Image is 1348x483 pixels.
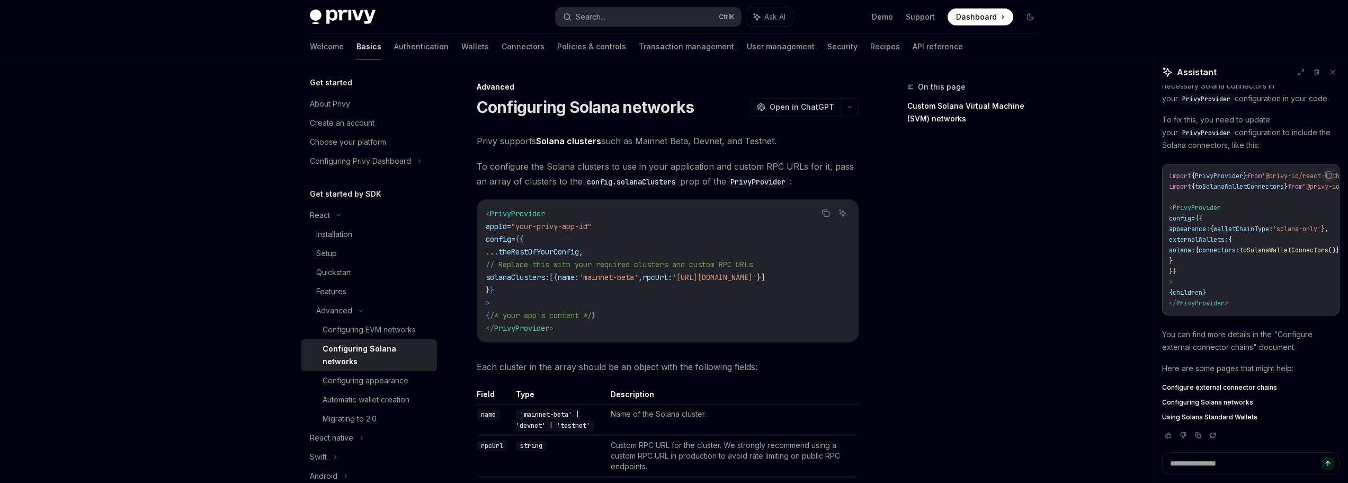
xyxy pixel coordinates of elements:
span: { [1195,214,1199,223]
span: { [1199,214,1202,223]
span: Each cluster in the array should be an object with the following fields: [477,359,859,374]
a: API reference [913,34,963,59]
a: Choose your platform [301,133,437,152]
a: Basics [356,34,381,59]
span: PrivyProvider [1173,204,1221,212]
span: solanaClusters: [486,273,549,282]
a: Policies & controls [557,34,626,59]
p: Here are some pages that might help: [1162,362,1340,375]
h1: Configuring Solana networks [477,98,694,117]
span: } [1202,288,1206,297]
span: </ [486,323,494,333]
span: '@privy-io/react-auth' [1262,172,1343,180]
span: '[URL][DOMAIN_NAME]' [672,273,757,282]
span: PrivyProvider [494,323,549,333]
span: walletChainType: [1213,225,1273,233]
span: { [1191,182,1195,191]
span: } [592,311,596,320]
span: { [1195,246,1199,254]
div: Create an account [310,117,374,129]
span: ... [486,247,498,257]
div: Configuring EVM networks [323,323,416,336]
span: } [1284,182,1288,191]
code: name [477,409,500,420]
a: Authentication [394,34,449,59]
a: Configure external connector chains [1162,383,1340,392]
a: Wallets [461,34,489,59]
span: from [1288,182,1302,191]
th: Type [512,389,606,405]
span: config [486,234,511,244]
h5: Get started [310,76,352,89]
a: Configuring Solana networks [1162,398,1340,407]
a: Configuring EVM networks [301,320,437,339]
span: }] [757,273,765,282]
span: Dashboard [956,12,997,22]
span: Ask AI [764,12,785,22]
span: } [1169,257,1173,265]
div: Advanced [316,304,352,317]
span: , [638,273,642,282]
button: Search...CtrlK [556,7,741,27]
div: React [310,209,330,222]
div: Android [310,470,337,482]
div: Configuring appearance [323,374,408,387]
span: ()} [1328,246,1340,254]
a: Using Solana Standard Wallets [1162,413,1340,421]
a: About Privy [301,94,437,113]
span: > [486,298,490,308]
div: Setup [316,247,337,260]
button: Open in ChatGPT [750,98,841,116]
span: solana: [1169,246,1195,254]
a: Migrating to 2.0 [301,409,437,428]
div: Installation [316,228,352,241]
td: Custom RPC URL for the cluster. We strongly recommend using a custom RPC URL in production to avo... [606,436,859,477]
a: Create an account [301,113,437,133]
a: Welcome [310,34,344,59]
span: = [507,222,511,231]
span: } [486,285,490,295]
span: theRestOfYourConfig [498,247,579,257]
div: React native [310,432,353,444]
span: Ctrl K [719,13,735,21]
span: connectors: [1199,246,1239,254]
span: { [1169,288,1173,297]
img: dark logo [310,10,376,24]
a: Demo [872,12,893,22]
span: rpcUrl: [642,273,672,282]
div: Choose your platform [310,136,386,148]
a: Security [827,34,858,59]
td: Name of the Solana cluster. [606,405,859,436]
th: Field [477,389,512,405]
span: { [1210,225,1213,233]
span: PrivyProvider [1195,172,1243,180]
span: = [511,234,515,244]
a: Solana clusters [536,136,601,147]
h5: Get started by SDK [310,188,381,200]
div: Configuring Solana networks [323,343,431,368]
span: PrivyProvider [1176,299,1225,308]
a: Configuring appearance [301,371,437,390]
div: Quickstart [316,266,351,279]
div: Configuring Privy Dashboard [310,155,411,168]
a: Transaction management [639,34,734,59]
span: // Replace this with your required clusters and custom RPC URLs [486,260,753,269]
p: You can find more details in the "Configure external connector chains" document. [1162,328,1340,354]
a: Features [301,282,437,301]
span: [{ [549,273,558,282]
span: { [520,234,524,244]
span: } [1173,267,1176,276]
div: Automatic wallet creation [323,393,409,406]
span: On this page [918,81,966,93]
a: Support [906,12,935,22]
span: , [579,247,583,257]
span: /* your app's content */ [490,311,592,320]
span: { [486,311,490,320]
span: { [1191,172,1195,180]
code: rpcUrl [477,441,507,451]
p: To fix this, you need to update your configuration to include the Solana connectors, like this: [1162,113,1340,152]
span: } [490,285,494,295]
button: Copy the contents from the code block [1322,168,1335,182]
div: Advanced [477,82,859,92]
button: Toggle dark mode [1022,8,1039,25]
